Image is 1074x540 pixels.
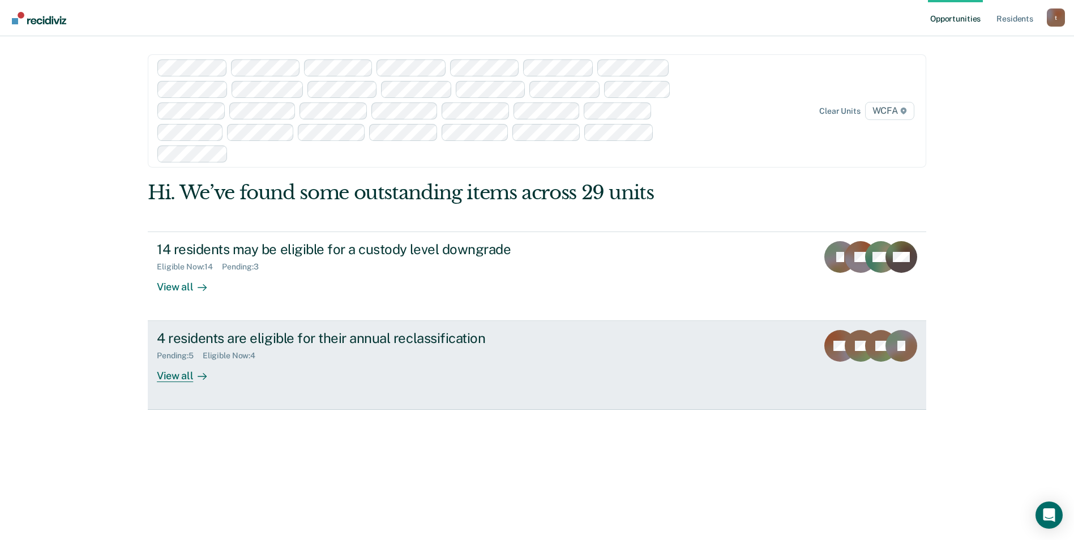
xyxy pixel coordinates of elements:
[148,321,926,410] a: 4 residents are eligible for their annual reclassificationPending:5Eligible Now:4View all
[222,262,268,272] div: Pending : 3
[157,361,220,383] div: View all
[157,351,203,361] div: Pending : 5
[1047,8,1065,27] div: t
[157,241,554,258] div: 14 residents may be eligible for a custody level downgrade
[157,330,554,346] div: 4 residents are eligible for their annual reclassification
[148,232,926,321] a: 14 residents may be eligible for a custody level downgradeEligible Now:14Pending:3View all
[148,181,771,204] div: Hi. We’ve found some outstanding items across 29 units
[1047,8,1065,27] button: Profile dropdown button
[203,351,264,361] div: Eligible Now : 4
[157,262,222,272] div: Eligible Now : 14
[865,102,914,120] span: WCFA
[1036,502,1063,529] div: Open Intercom Messenger
[819,106,861,116] div: Clear units
[157,271,220,293] div: View all
[12,12,66,24] img: Recidiviz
